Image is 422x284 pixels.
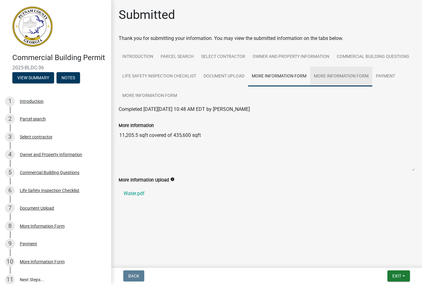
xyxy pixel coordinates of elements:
a: Parcel search [157,47,197,67]
button: Exit [387,270,410,282]
div: 8 [5,221,15,231]
div: 4 [5,150,15,159]
div: Commercial Building Questions [20,170,79,175]
div: 10 [5,257,15,267]
div: Payment [20,242,37,246]
textarea: 11,205.5 sqft covered of 435,600 sqft [119,129,415,171]
button: Back [123,270,144,282]
span: 2025-BLDC-36 [12,65,99,71]
div: 1 [5,96,15,106]
a: More Information Form [310,67,372,86]
span: Exit [392,273,401,278]
img: Putnam County, Georgia [12,7,53,47]
div: 9 [5,239,15,249]
a: Payment [372,67,399,86]
div: Thank you for submitting your information. You may view the submitted information on the tabs below. [119,35,415,42]
div: Owner and Property Information [20,152,82,157]
label: More Information [119,124,154,128]
div: 6 [5,186,15,195]
span: Completed [DATE][DATE] 10:48 AM EDT by [PERSON_NAME] [119,106,250,112]
a: Commercial Building Questions [333,47,413,67]
a: Life Safety Inspection Checklist [119,67,200,86]
div: Select contractor [20,135,53,139]
div: Parcel search [20,117,46,121]
a: More Information Form [119,86,181,106]
div: 2 [5,114,15,124]
div: More Information Form [20,260,65,264]
div: More Information Form [20,224,65,228]
a: Introduction [119,47,157,67]
a: Document Upload [200,67,248,86]
button: Notes [57,72,80,83]
div: 5 [5,168,15,177]
a: Water.pdf [119,186,415,201]
div: Document Upload [20,206,54,210]
h4: Commercial Building Permit [12,53,106,62]
label: More Information Upload [119,178,169,182]
button: View Summary [12,72,54,83]
wm-modal-confirm: Summary [12,76,54,81]
a: More Information Form [248,67,310,86]
h1: Submitted [119,7,175,22]
a: Owner and Property Information [249,47,333,67]
i: info [170,177,175,181]
div: Life Safety Inspection Checklist [20,188,79,193]
div: 7 [5,203,15,213]
span: Back [128,273,139,278]
div: Introduction [20,99,44,103]
a: Select contractor [197,47,249,67]
wm-modal-confirm: Notes [57,76,80,81]
div: 3 [5,132,15,142]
